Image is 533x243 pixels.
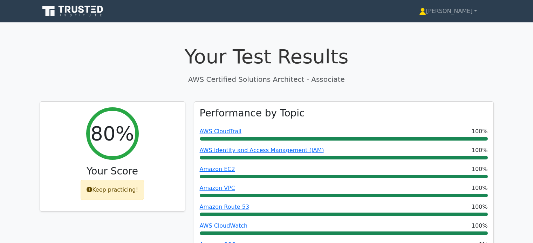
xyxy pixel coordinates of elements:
[200,185,235,191] a: Amazon VPC
[472,203,488,211] span: 100%
[200,147,324,153] a: AWS Identity and Access Management (IAM)
[472,165,488,173] span: 100%
[472,127,488,136] span: 100%
[402,4,494,18] a: [PERSON_NAME]
[200,166,235,172] a: Amazon EC2
[200,203,250,210] a: Amazon Route 53
[40,74,494,85] p: AWS Certified Solutions Architect - Associate
[40,45,494,68] h1: Your Test Results
[472,184,488,192] span: 100%
[200,222,248,229] a: AWS CloudWatch
[200,107,305,119] h3: Performance by Topic
[81,180,144,200] div: Keep practicing!
[472,146,488,155] span: 100%
[46,165,179,177] h3: Your Score
[200,128,242,135] a: AWS CloudTrail
[90,122,134,145] h2: 80%
[472,222,488,230] span: 100%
